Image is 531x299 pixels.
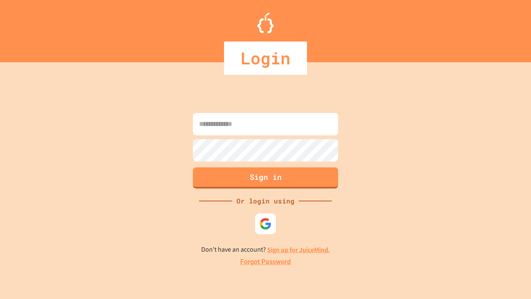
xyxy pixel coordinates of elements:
[496,266,523,291] iframe: chat widget
[240,257,291,267] a: Forgot Password
[232,196,299,206] div: Or login using
[462,230,523,265] iframe: chat widget
[193,167,338,189] button: Sign in
[267,245,330,254] a: Sign up for JuiceMind.
[201,245,330,255] p: Don't have an account?
[257,12,274,33] img: Logo.svg
[259,218,272,230] img: google-icon.svg
[224,42,307,75] div: Login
